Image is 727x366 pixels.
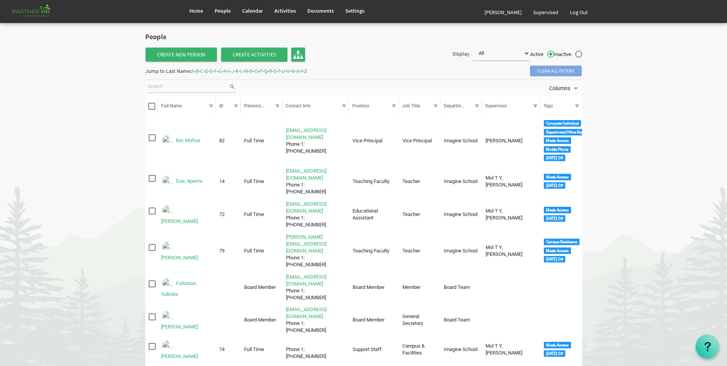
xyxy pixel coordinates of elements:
img: Emp-2633ee26-115b-439e-a7b8-ddb0d1dd37df.png [161,241,175,254]
span: search [229,82,236,91]
td: Teacher column header Job Title [399,166,441,197]
td: Das, Lisa is template cell column header Full Name [158,199,216,230]
div: Jump to Last Name: - - - - - - - - - - - - - - - - - - - - - - - - - [145,65,307,77]
td: 74 column header ID [216,338,241,361]
td: Imagine School column header Departments [440,338,482,361]
td: Full Time column header Personnel Type [241,118,282,164]
a: [PERSON_NAME] [161,324,198,330]
span: Y [300,68,303,74]
a: [PERSON_NAME] [161,353,198,359]
span: Settings [345,7,364,14]
span: Clear all filters [530,66,582,76]
td: Board Team column header Departments [440,272,482,303]
a: Bar, Mahua [176,138,200,143]
div: [DATE] Off [544,155,565,161]
a: [PERSON_NAME] [479,2,527,23]
span: O [254,68,258,74]
img: Emp-185d491c-97f5-4e8b-837e-d12e7bc2f190.png [161,175,175,188]
td: Full Time column header Personnel Type [241,338,282,361]
span: P [259,68,263,74]
td: column header ID [216,305,241,336]
img: Emp-c187bc14-d8fd-4524-baee-553e9cfda99b.png [161,134,175,148]
a: [PERSON_NAME][EMAIL_ADDRESS][DOMAIN_NAME] [286,234,327,254]
td: <div class="tag label label-default">Meals Access</div> <div class="tag label label-default">Sund... [540,166,582,197]
td: Hansda, Saunri is template cell column header Full Name [158,338,216,361]
div: Meals Access [544,247,571,254]
td: Board Member column header Personnel Type [241,272,282,303]
td: column header Supervisor [482,305,540,336]
td: 72 column header ID [216,199,241,230]
div: [DATE] Off [544,215,565,222]
img: org-chart.svg [293,49,303,59]
span: People [215,7,231,14]
td: checkbox [145,272,158,303]
a: Organisation Chart [291,48,305,61]
span: C [200,68,203,74]
td: Board Member column header Position [349,305,399,336]
td: Full Time column header Personnel Type [241,199,282,230]
a: [EMAIL_ADDRESS][DOMAIN_NAME] [286,307,327,319]
td: Member column header Job Title [399,272,441,303]
td: Support Staff column header Position [349,338,399,361]
td: Fullonton, Subrata is template cell column header Full Name [158,272,216,303]
span: X [297,68,299,74]
a: Log Out [564,2,594,23]
td: Phone 1: +919827685342 is template cell column header Contact Info [282,338,349,361]
div: Columns [548,80,581,96]
span: N [249,68,253,74]
td: gs@stepind.orgPhone 1: +919123558022 is template cell column header Contact Info [282,305,349,336]
td: fullontons@gmail.comPhone 1: +917032207410 is template cell column header Contact Info [282,272,349,303]
span: Documents [307,7,334,14]
span: Calendar [242,7,263,14]
span: Activities [274,7,296,14]
span: W [291,68,295,74]
input: Search [148,81,229,92]
div: [DATE] Off [544,350,565,357]
div: Campus Residence [544,239,579,245]
span: H [223,68,227,74]
td: <div class="tag label label-default">Meals Access</div> <div class="tag label label-default">Sund... [540,199,582,230]
span: S [274,68,276,74]
span: Supervisor [485,103,507,109]
span: M [244,68,248,74]
span: A [191,68,194,74]
td: checkbox [145,232,158,270]
a: Das, Aparna [176,178,202,184]
a: [EMAIL_ADDRESS][DOMAIN_NAME] [286,201,327,214]
td: Board Member column header Personnel Type [241,305,282,336]
div: Meals Access [544,342,571,348]
span: Tags [543,103,553,109]
span: Active [530,51,554,58]
div: Meals Access [544,207,571,213]
span: Home [189,7,203,14]
td: checkbox [145,118,158,164]
div: Meals Access [544,174,571,180]
td: column header ID [216,272,241,303]
td: <div class="tag label label-default">Computer Individual</div> <div class="tag label label-defaul... [540,118,582,164]
a: [EMAIL_ADDRESS][DOMAIN_NAME] [286,274,327,287]
a: Create New Person [146,48,217,61]
td: Vice-Principal column header Position [349,118,399,164]
span: D [205,68,208,74]
span: R [269,68,272,74]
span: K [236,68,239,74]
td: Imagine School column header Departments [440,199,482,230]
a: [EMAIL_ADDRESS][DOMAIN_NAME] [286,127,327,140]
td: Imagine School column header Departments [440,232,482,270]
span: L [240,68,243,74]
span: U [282,68,285,74]
td: checkbox [145,305,158,336]
td: Mol T Y, Smitha column header Supervisor [482,232,540,270]
td: column header Tags [540,305,582,336]
img: Emp-d106ab57-77a4-460e-8e39-c3c217cc8641.png [161,204,175,218]
a: Supervised [527,2,564,23]
span: Contact Info [286,103,311,109]
td: Full Time column header Personnel Type [241,166,282,197]
div: Search [146,80,237,96]
td: 82 column header ID [216,118,241,164]
div: Computer Individual [544,120,581,127]
span: Create Activities [221,48,287,61]
td: 79 column header ID [216,232,241,270]
span: Inactive [554,51,582,58]
td: Teacher column header Job Title [399,232,441,270]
